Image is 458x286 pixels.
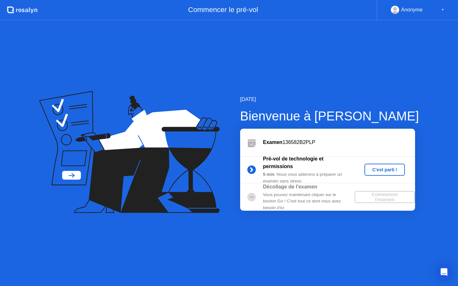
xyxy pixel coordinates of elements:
[357,192,413,202] div: Commencer l'examen
[240,96,419,103] div: [DATE]
[240,106,419,126] div: Bienvenue à [PERSON_NAME]
[401,6,423,14] div: Anonyme
[263,192,355,211] div: Vous pouvez maintenant cliquer sur le bouton Go ! C'est tout ce dont vous avez besoin d'ici
[263,139,415,146] div: 136582B2PLP
[263,140,282,145] b: Examen
[355,191,415,203] button: Commencer l'examen
[364,164,405,176] button: C'est parti !
[263,171,355,184] div: : Nous vous aiderons à préparer un examen sans stress
[263,156,323,169] b: Pré-vol de technologie et permissions
[436,264,452,280] div: Open Intercom Messenger
[441,6,444,14] div: ▼
[367,167,402,172] div: C'est parti !
[263,184,317,189] b: Décollage de l'examen
[263,172,274,177] b: 5 min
